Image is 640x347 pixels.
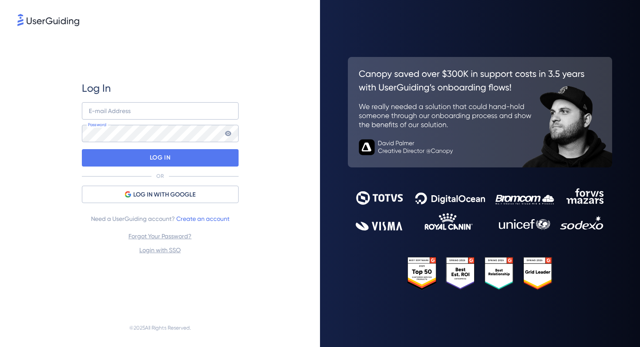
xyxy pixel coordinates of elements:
p: OR [156,173,164,180]
a: Login with SSO [139,247,181,254]
img: 26c0aa7c25a843aed4baddd2b5e0fa68.svg [348,57,612,167]
a: Forgot Your Password? [128,233,192,240]
span: © 2025 All Rights Reserved. [129,323,191,333]
a: Create an account [176,215,229,222]
img: 25303e33045975176eb484905ab012ff.svg [408,257,553,290]
img: 8faab4ba6bc7696a72372aa768b0286c.svg [17,14,79,26]
span: LOG IN WITH GOOGLE [133,190,195,200]
img: 9302ce2ac39453076f5bc0f2f2ca889b.svg [356,188,604,230]
input: example@company.com [82,102,239,120]
p: LOG IN [150,151,170,165]
span: Need a UserGuiding account? [91,214,229,224]
span: Log In [82,81,111,95]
